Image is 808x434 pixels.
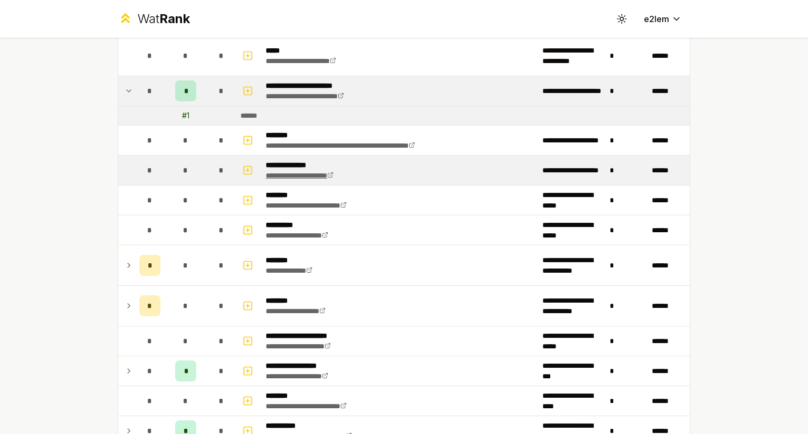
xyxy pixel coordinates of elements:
div: # 1 [182,110,189,121]
div: Wat [137,11,190,27]
span: Rank [159,11,190,26]
button: e2lem [635,9,690,28]
span: e2lem [644,13,669,25]
a: WatRank [118,11,190,27]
